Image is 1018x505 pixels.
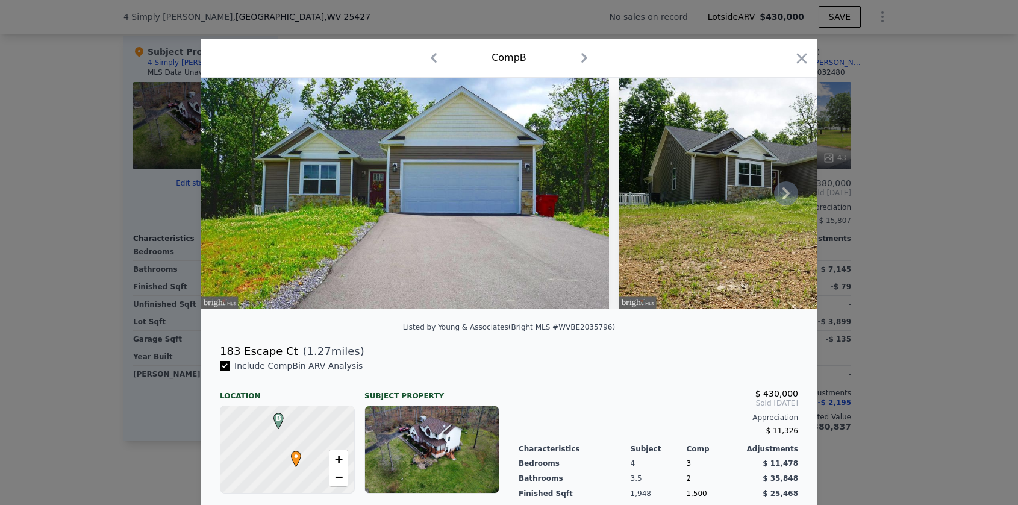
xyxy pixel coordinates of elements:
[288,447,304,465] span: •
[631,444,687,454] div: Subject
[403,323,615,331] div: Listed by Young & Associates (Bright MLS #WVBE2035796)
[763,459,798,468] span: $ 11,478
[220,343,298,360] div: 183 Escape Ct
[686,489,707,498] span: 1,500
[631,456,687,471] div: 4
[742,444,798,454] div: Adjustments
[763,489,798,498] span: $ 25,468
[519,398,798,408] span: Sold [DATE]
[492,51,526,65] div: Comp B
[519,456,631,471] div: Bedrooms
[519,413,798,422] div: Appreciation
[519,444,631,454] div: Characteristics
[270,413,278,420] div: B
[755,389,798,398] span: $ 430,000
[686,471,742,486] div: 2
[288,451,295,458] div: •
[335,451,343,466] span: +
[519,486,631,501] div: Finished Sqft
[631,471,687,486] div: 3.5
[201,78,609,309] img: Property Img
[519,471,631,486] div: Bathrooms
[329,468,348,486] a: Zoom out
[270,413,287,424] span: B
[766,427,798,435] span: $ 11,326
[364,381,499,401] div: Subject Property
[631,486,687,501] div: 1,948
[686,459,691,468] span: 3
[298,343,364,360] span: ( miles)
[335,469,343,485] span: −
[307,345,331,357] span: 1.27
[686,444,742,454] div: Comp
[763,474,798,483] span: $ 35,848
[220,381,355,401] div: Location
[619,78,966,309] img: Property Img
[329,450,348,468] a: Zoom in
[230,361,367,371] span: Include Comp B in ARV Analysis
